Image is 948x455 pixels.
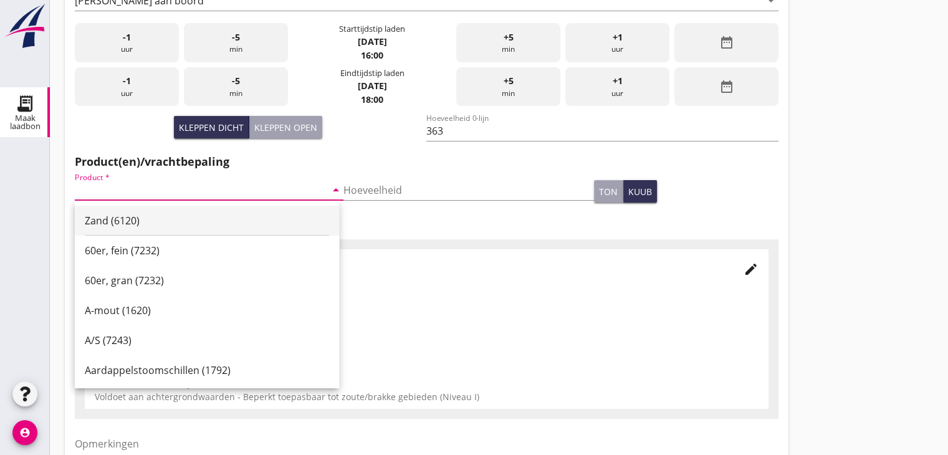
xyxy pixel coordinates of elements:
[85,303,329,318] div: A-mout (1620)
[95,271,724,284] div: BSB
[184,67,288,107] div: min
[75,218,778,234] h2: Certificaten/regelgeving
[123,74,131,88] span: -1
[357,80,386,92] strong: [DATE]
[179,121,244,134] div: Kleppen dicht
[232,31,240,44] span: -5
[254,121,317,134] div: Kleppen open
[2,3,47,49] img: logo-small.a267ee39.svg
[426,121,778,141] input: Hoeveelheid 0-lijn
[623,180,657,203] button: kuub
[361,49,383,61] strong: 16:00
[232,74,240,88] span: -5
[719,35,734,50] i: date_range
[719,79,734,94] i: date_range
[184,23,288,62] div: min
[613,31,623,44] span: +1
[75,180,326,200] input: Product *
[361,93,383,105] strong: 18:00
[174,116,249,138] button: Kleppen dicht
[599,185,618,198] div: ton
[340,67,404,79] div: Eindtijdstip laden
[75,153,778,170] h2: Product(en)/vrachtbepaling
[95,300,759,314] div: DEME Environmental NL
[75,67,179,107] div: uur
[565,67,669,107] div: uur
[628,185,652,198] div: kuub
[613,74,623,88] span: +1
[85,213,329,228] div: Zand (6120)
[343,180,595,200] input: Hoeveelheid
[456,67,560,107] div: min
[95,345,759,360] div: Certificaatnummer - Certificaathouder
[504,74,514,88] span: +5
[95,285,759,300] div: Vergunninghouder
[249,116,322,138] button: Kleppen open
[95,390,759,403] div: Voldoet aan achtergrondwaarden - Beperkt toepasbaar tot zoute/brakke gebieden (Niveau I)
[85,273,329,288] div: 60er, gran (7232)
[123,31,131,44] span: -1
[95,256,724,271] div: Certificaat
[95,375,759,390] div: Milieukwaliteit - Toepasbaarheid
[95,360,759,373] div: ZW-015 - DEME Environmental NL
[85,333,329,348] div: A/S (7243)
[95,330,759,343] div: RWS-2023/48908
[456,23,560,62] div: min
[95,315,759,330] div: Aktenummer
[357,36,386,47] strong: [DATE]
[565,23,669,62] div: uur
[12,420,37,445] i: account_circle
[85,243,329,258] div: 60er, fein (7232)
[75,23,179,62] div: uur
[744,262,759,277] i: edit
[328,183,343,198] i: arrow_drop_down
[339,23,405,35] div: Starttijdstip laden
[504,31,514,44] span: +5
[85,363,329,378] div: Aardappelstoomschillen (1792)
[594,180,623,203] button: ton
